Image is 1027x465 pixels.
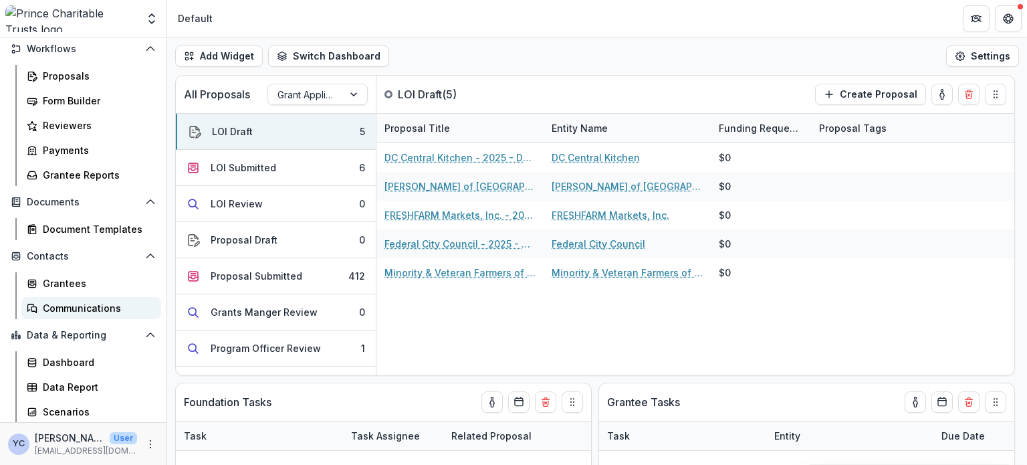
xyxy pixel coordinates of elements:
button: Calendar [508,391,530,413]
a: Document Templates [21,218,161,240]
div: Grantee Reports [43,168,150,182]
a: Scenarios [21,401,161,423]
div: 6 [359,161,365,175]
button: Drag [985,84,1006,105]
button: Settings [946,45,1019,67]
div: Dashboard [43,355,150,369]
button: Program Officer Review1 [176,331,376,367]
div: Related Proposal [443,422,610,450]
p: LOI Draft ( 5 ) [398,86,498,102]
div: Proposal Submitted [211,269,302,283]
button: Partners [963,5,990,32]
a: FRESHFARM Markets, Inc. - 2025 - DC - Expedited Grant Update [384,208,536,222]
button: Delete card [535,391,556,413]
div: Task [176,422,343,450]
div: Proposal Title [376,114,544,143]
a: Federal City Council - 2025 - DC - Full Application [384,237,536,251]
span: Contacts [27,251,140,262]
a: Data Report [21,376,161,398]
div: Task [176,429,215,443]
div: Default [178,11,213,25]
div: LOI Draft [212,124,253,138]
button: Open Documents [5,191,161,213]
div: Funding Requested [711,114,811,143]
img: Prince Charitable Trusts logo [5,5,137,32]
button: Switch Dashboard [268,45,389,67]
div: Payments [43,143,150,157]
button: LOI Review0 [176,186,376,222]
nav: breadcrumb [173,9,218,28]
a: DC Central Kitchen - 2025 - DC - Full Application [384,151,536,165]
span: Workflows [27,43,140,55]
button: Proposal Submitted412 [176,258,376,294]
div: Entity [766,422,933,450]
a: [PERSON_NAME] of [GEOGRAPHIC_DATA][US_STATE], [GEOGRAPHIC_DATA], Inc. [552,179,703,193]
button: Get Help [995,5,1022,32]
a: Grantees [21,272,161,294]
button: toggle-assigned-to-me [931,84,953,105]
a: Grantee Reports [21,164,161,186]
a: Minority & Veteran Farmers of the [GEOGRAPHIC_DATA] [552,266,703,280]
button: Add Widget [175,45,263,67]
p: Grantee Tasks [607,394,680,410]
div: Proposal Tags [811,114,978,143]
div: 5 [360,124,365,138]
div: Entity [766,429,808,443]
a: [PERSON_NAME] of [GEOGRAPHIC_DATA][US_STATE], [GEOGRAPHIC_DATA], Inc. - 2025 - DC - Full Application [384,179,536,193]
button: Calendar [931,391,953,413]
div: $0 [719,151,731,165]
button: toggle-assigned-to-me [905,391,926,413]
a: Payments [21,139,161,161]
div: LOI Review [211,197,263,211]
button: Drag [985,391,1006,413]
div: Funding Requested [711,121,811,135]
div: Entity Name [544,114,711,143]
a: Reviewers [21,114,161,136]
div: Task [599,422,766,450]
div: $0 [719,208,731,222]
div: 0 [359,233,365,247]
button: Delete card [958,391,980,413]
div: Yena Choi [13,440,25,448]
p: [PERSON_NAME] [35,431,104,445]
p: User [110,432,137,444]
div: Entity Name [544,121,616,135]
div: Proposal Draft [211,233,277,247]
a: Minority & Veteran Farmers of the Piedmont - 2025 - DC - Full Application [384,266,536,280]
button: Open entity switcher [142,5,161,32]
a: Proposals [21,65,161,87]
div: Grants Manger Review [211,305,318,319]
span: Data & Reporting [27,330,140,341]
div: Task Assignee [343,422,443,450]
div: Program Officer Review [211,341,321,355]
button: Drag [562,391,583,413]
div: Related Proposal [443,429,540,443]
div: 0 [359,305,365,319]
div: Document Templates [43,222,150,236]
div: Proposals [43,69,150,83]
button: toggle-assigned-to-me [481,391,503,413]
p: All Proposals [184,86,250,102]
p: Foundation Tasks [184,394,271,410]
div: 1 [361,341,365,355]
button: Delete card [958,84,980,105]
div: Data Report [43,380,150,394]
div: Reviewers [43,118,150,132]
button: More [142,436,158,452]
button: Create Proposal [815,84,926,105]
a: Communications [21,297,161,319]
div: Task Assignee [343,429,428,443]
div: Proposal Tags [811,121,895,135]
a: FRESHFARM Markets, Inc. [552,208,669,222]
a: Form Builder [21,90,161,112]
a: DC Central Kitchen [552,151,640,165]
div: Form Builder [43,94,150,108]
div: 0 [359,197,365,211]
